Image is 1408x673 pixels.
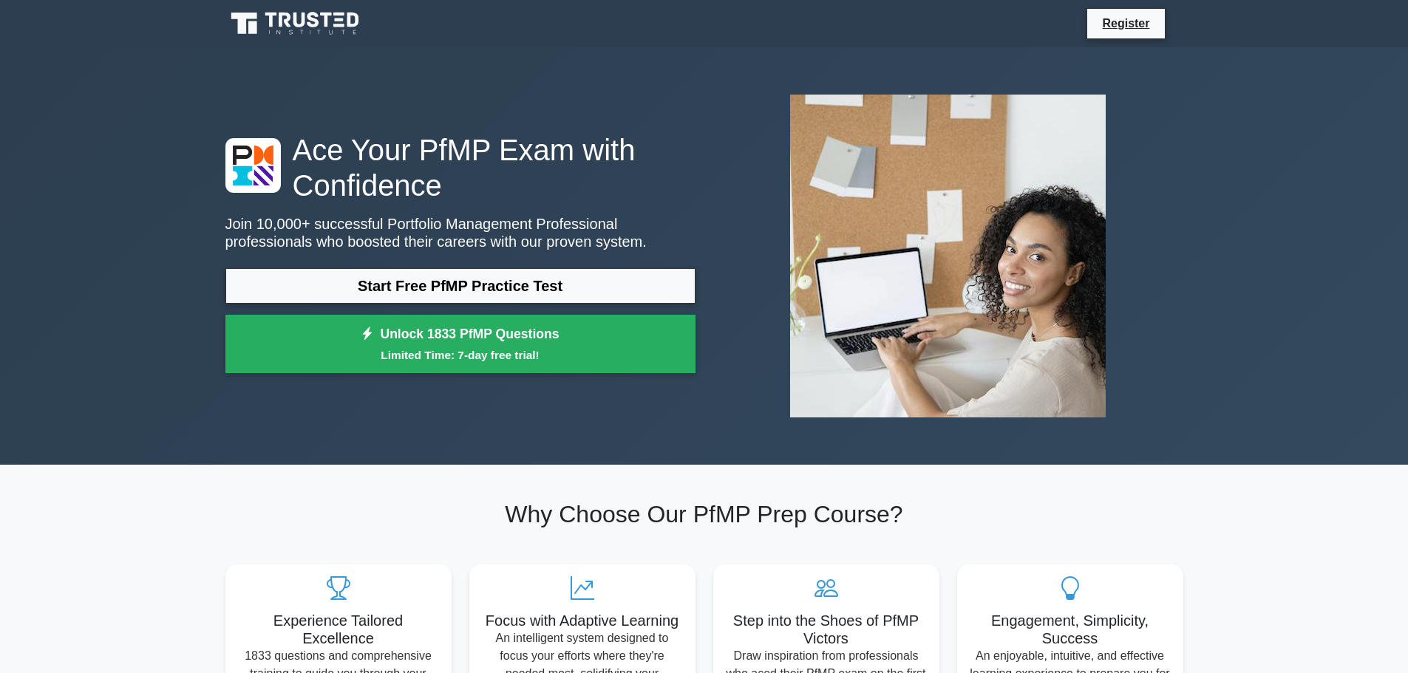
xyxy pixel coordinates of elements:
a: Register [1093,14,1158,33]
h5: Step into the Shoes of PfMP Victors [725,612,928,647]
h5: Experience Tailored Excellence [237,612,440,647]
h5: Focus with Adaptive Learning [481,612,684,629]
h2: Why Choose Our PfMP Prep Course? [225,500,1183,528]
a: Start Free PfMP Practice Test [225,268,696,304]
small: Limited Time: 7-day free trial! [244,346,677,363]
h5: Engagement, Simplicity, Success [969,612,1171,647]
h1: Ace Your PfMP Exam with Confidence [225,132,696,203]
p: Join 10,000+ successful Portfolio Management Professional professionals who boosted their careers... [225,215,696,250]
a: Unlock 1833 PfMP QuestionsLimited Time: 7-day free trial! [225,315,696,374]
